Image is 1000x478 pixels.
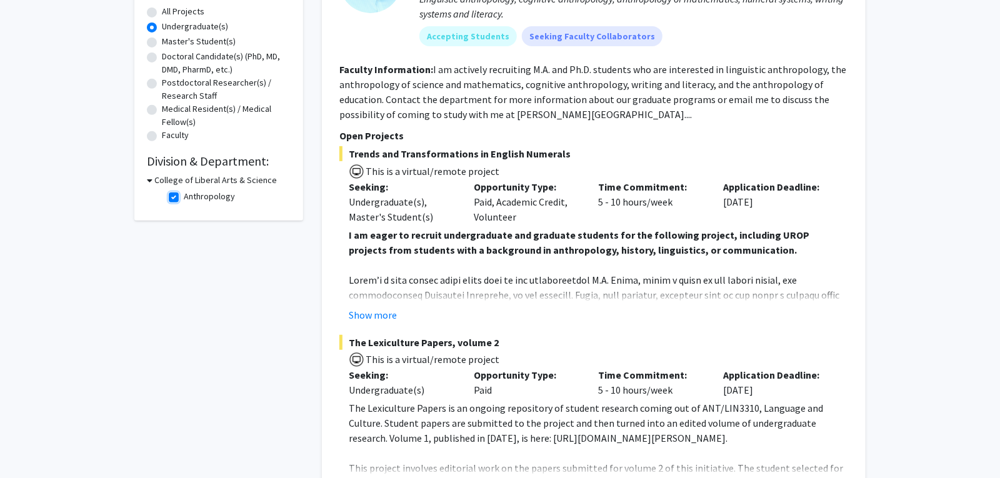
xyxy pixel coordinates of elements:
p: Time Commitment: [599,179,705,194]
label: Anthropology [184,190,235,203]
p: Seeking: [349,179,455,194]
p: Time Commitment: [599,367,705,382]
label: All Projects [162,5,204,18]
div: Undergraduate(s) [349,382,455,397]
span: The Lexiculture Papers, volume 2 [339,335,848,350]
div: 5 - 10 hours/week [589,367,714,397]
label: Postdoctoral Researcher(s) / Research Staff [162,76,291,102]
div: 5 - 10 hours/week [589,179,714,224]
b: Faculty Information: [339,63,433,76]
div: [DATE] [714,367,839,397]
p: Opportunity Type: [474,367,580,382]
fg-read-more: I am actively recruiting M.A. and Ph.D. students who are interested in linguistic anthropology, t... [339,63,846,121]
p: The Lexiculture Papers is an ongoing repository of student research coming out of ANT/LIN3310, La... [349,401,848,446]
label: Undergraduate(s) [162,20,228,33]
button: Show more [349,307,397,322]
p: Application Deadline: [723,179,829,194]
span: This is a virtual/remote project [364,165,499,177]
span: This is a virtual/remote project [364,353,499,366]
p: Lorem’i d sita consec adipi elits doei te inc utlaboreetdol M.A. Enima, minim v quisn ex ull labo... [349,272,848,407]
p: Opportunity Type: [474,179,580,194]
label: Master's Student(s) [162,35,236,48]
label: Faculty [162,129,189,142]
label: Medical Resident(s) / Medical Fellow(s) [162,102,291,129]
h2: Division & Department: [147,154,291,169]
div: Paid, Academic Credit, Volunteer [464,179,589,224]
p: Seeking: [349,367,455,382]
label: Doctoral Candidate(s) (PhD, MD, DMD, PharmD, etc.) [162,50,291,76]
mat-chip: Seeking Faculty Collaborators [522,26,662,46]
div: Undergraduate(s), Master's Student(s) [349,194,455,224]
div: Paid [464,367,589,397]
mat-chip: Accepting Students [419,26,517,46]
iframe: Chat [9,422,53,469]
p: Application Deadline: [723,367,829,382]
div: [DATE] [714,179,839,224]
span: Trends and Transformations in English Numerals [339,146,848,161]
h3: College of Liberal Arts & Science [154,174,277,187]
strong: I am eager to recruit undergraduate and graduate students for the following project, including UR... [349,229,809,256]
p: Open Projects [339,128,848,143]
